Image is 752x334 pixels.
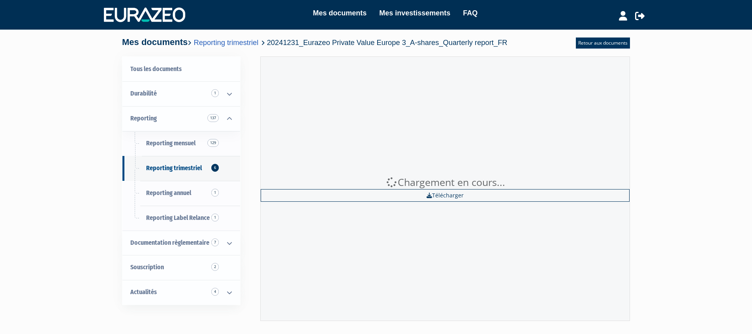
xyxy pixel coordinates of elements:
[146,139,196,147] span: Reporting mensuel
[130,90,157,97] span: Durabilité
[146,164,202,172] span: Reporting trimestriel
[122,280,240,305] a: Actualités 4
[122,206,240,231] a: Reporting Label Relance1
[261,189,630,202] a: Télécharger
[130,263,164,271] span: Souscription
[122,181,240,206] a: Reporting annuel1
[211,288,219,296] span: 4
[379,8,450,19] a: Mes investissements
[122,156,240,181] a: Reporting trimestriel6
[463,8,478,19] a: FAQ
[130,239,209,246] span: Documentation règlementaire
[130,114,157,122] span: Reporting
[122,255,240,280] a: Souscription2
[207,114,219,122] span: 137
[211,189,219,197] span: 1
[576,38,630,49] a: Retour aux documents
[122,231,240,255] a: Documentation règlementaire 7
[146,189,191,197] span: Reporting annuel
[122,106,240,131] a: Reporting 137
[104,8,185,22] img: 1732889491-logotype_eurazeo_blanc_rvb.png
[211,164,219,172] span: 6
[207,139,219,147] span: 129
[211,214,219,221] span: 1
[211,238,219,246] span: 7
[122,38,508,47] h4: Mes documents
[122,57,240,82] a: Tous les documents
[313,8,367,19] a: Mes documents
[194,38,258,47] a: Reporting trimestriel
[261,175,630,190] div: Chargement en cours...
[130,288,157,296] span: Actualités
[122,131,240,156] a: Reporting mensuel129
[211,89,219,97] span: 1
[122,81,240,106] a: Durabilité 1
[146,214,210,221] span: Reporting Label Relance
[267,38,508,47] span: 20241231_Eurazeo Private Value Europe 3_A-shares_Quarterly report_FR
[211,263,219,271] span: 2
